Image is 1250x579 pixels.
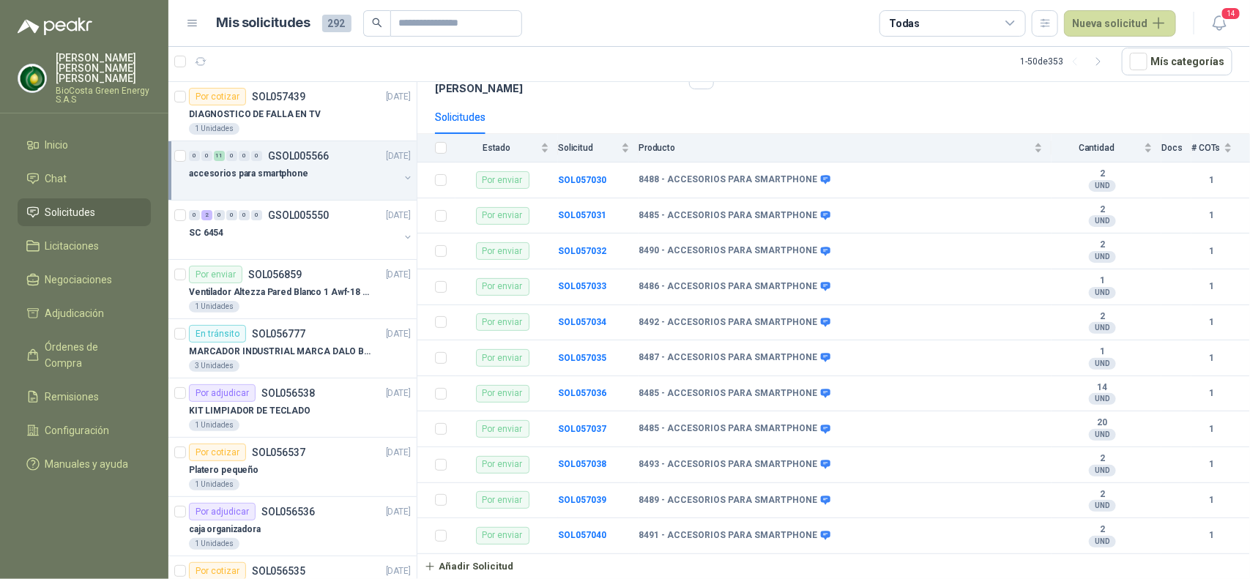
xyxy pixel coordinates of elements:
[189,301,239,313] div: 1 Unidades
[45,171,67,187] span: Chat
[435,109,486,125] div: Solicitudes
[1052,143,1141,153] span: Cantidad
[1052,204,1153,216] b: 2
[189,384,256,402] div: Por adjudicar
[417,554,520,579] button: Añadir Solicitud
[168,438,417,497] a: Por cotizarSOL056537[DATE] Platero pequeño1 Unidades
[639,134,1052,163] th: Producto
[252,329,305,339] p: SOL056777
[558,530,606,540] a: SOL057040
[1191,315,1232,329] b: 1
[558,459,606,469] a: SOL057038
[558,143,618,153] span: Solicitud
[386,209,411,223] p: [DATE]
[18,64,46,92] img: Company Logo
[558,388,606,398] b: SOL057036
[476,456,529,474] div: Por enviar
[1052,489,1153,501] b: 2
[189,266,242,283] div: Por enviar
[558,210,606,220] a: SOL057031
[1089,251,1116,263] div: UND
[226,210,237,220] div: 0
[639,495,817,507] b: 8489 - ACCESORIOS PARA SMARTPHONE
[45,204,96,220] span: Solicitudes
[476,491,529,509] div: Por enviar
[558,353,606,363] a: SOL057035
[1052,275,1153,287] b: 1
[45,339,137,371] span: Órdenes de Compra
[45,238,100,254] span: Licitaciones
[386,386,411,400] p: [DATE]
[214,210,225,220] div: 0
[639,352,817,364] b: 8487 - ACCESORIOS PARA SMARTPHONE
[18,450,151,478] a: Manuales y ayuda
[168,378,417,438] a: Por adjudicarSOL056538[DATE] KIT LIMPIADOR DE TECLADO1 Unidades
[558,281,606,291] a: SOL057033
[476,171,529,189] div: Por enviar
[558,317,606,327] a: SOL057034
[1191,528,1232,542] b: 1
[56,86,151,104] p: BioCosta Green Energy S.A.S
[386,564,411,578] p: [DATE]
[386,90,411,104] p: [DATE]
[261,507,315,517] p: SOL056536
[1052,239,1153,251] b: 2
[639,281,817,293] b: 8486 - ACCESORIOS PARA SMARTPHONE
[639,143,1031,153] span: Producto
[1089,358,1116,370] div: UND
[476,207,529,225] div: Por enviar
[45,389,100,405] span: Remisiones
[56,53,151,83] p: [PERSON_NAME] [PERSON_NAME] [PERSON_NAME]
[1122,48,1232,75] button: Mís categorías
[1052,346,1153,358] b: 1
[189,210,200,220] div: 0
[476,278,529,296] div: Por enviar
[189,108,321,122] p: DIAGNOSTICO DE FALLA EN TV
[1191,280,1232,294] b: 1
[1052,134,1161,163] th: Cantidad
[1052,417,1153,429] b: 20
[189,325,246,343] div: En tránsito
[639,423,817,435] b: 8485 - ACCESORIOS PARA SMARTPHONE
[889,15,920,31] div: Todas
[1089,215,1116,227] div: UND
[386,505,411,519] p: [DATE]
[435,70,683,94] p: km 12 [STREET_ADDRESS] Santa Marta , [PERSON_NAME]
[455,143,537,153] span: Estado
[1191,493,1232,507] b: 1
[639,530,817,542] b: 8491 - ACCESORIOS PARA SMARTPHONE
[1089,287,1116,299] div: UND
[476,527,529,545] div: Por enviar
[1089,180,1116,192] div: UND
[558,175,606,185] a: SOL057030
[18,299,151,327] a: Adjudicación
[1191,143,1221,153] span: # COTs
[558,134,639,163] th: Solicitud
[189,285,371,299] p: Ventilador Altezza Pared Blanco 1 Awf-18 Pro Balinera
[189,463,258,477] p: Platero pequeño
[168,82,417,141] a: Por cotizarSOL057439[DATE] DIAGNOSTICO DE FALLA EN TV1 Unidades
[168,497,417,556] a: Por adjudicarSOL056536[DATE] caja organizadora1 Unidades
[1191,244,1232,258] b: 1
[386,268,411,282] p: [DATE]
[386,149,411,163] p: [DATE]
[1089,536,1116,548] div: UND
[476,313,529,331] div: Por enviar
[45,422,110,438] span: Configuración
[168,260,417,319] a: Por enviarSOL056859[DATE] Ventilador Altezza Pared Blanco 1 Awf-18 Pro Balinera1 Unidades
[476,242,529,260] div: Por enviar
[252,447,305,457] p: SOL056537
[18,165,151,193] a: Chat
[322,15,351,32] span: 292
[476,420,529,438] div: Por enviar
[45,272,113,288] span: Negociaciones
[252,91,305,102] p: SOL057439
[558,246,606,256] a: SOL057032
[455,134,558,163] th: Estado
[248,269,302,280] p: SOL056859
